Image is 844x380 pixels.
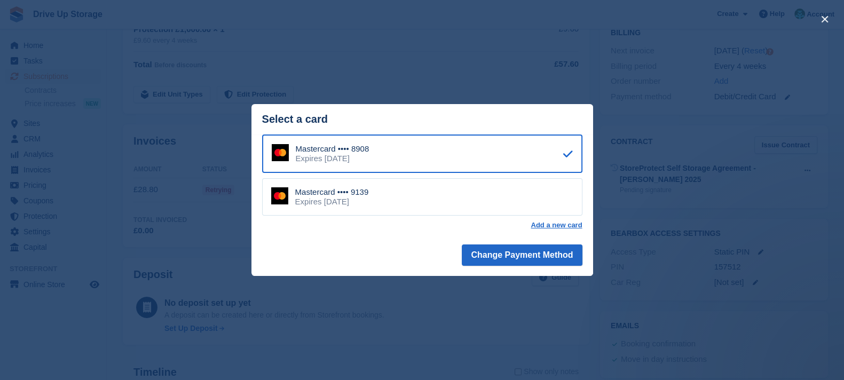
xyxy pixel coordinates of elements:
div: Expires [DATE] [296,154,369,163]
button: close [816,11,833,28]
a: Add a new card [531,221,582,229]
div: Mastercard •••• 9139 [295,187,369,197]
div: Mastercard •••• 8908 [296,144,369,154]
div: Expires [DATE] [295,197,369,207]
button: Change Payment Method [462,244,582,266]
img: Mastercard Logo [271,187,288,204]
img: Mastercard Logo [272,144,289,161]
div: Select a card [262,113,582,125]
